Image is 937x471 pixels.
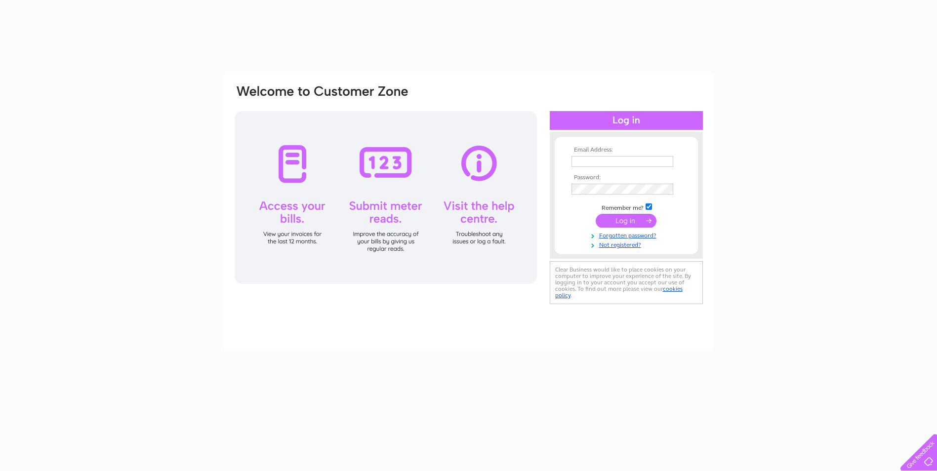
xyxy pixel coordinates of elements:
[571,230,684,239] a: Forgotten password?
[571,239,684,249] a: Not registered?
[550,261,703,304] div: Clear Business would like to place cookies on your computer to improve your experience of the sit...
[569,147,684,154] th: Email Address:
[569,174,684,181] th: Password:
[555,285,683,299] a: cookies policy
[569,202,684,212] td: Remember me?
[596,214,656,228] input: Submit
